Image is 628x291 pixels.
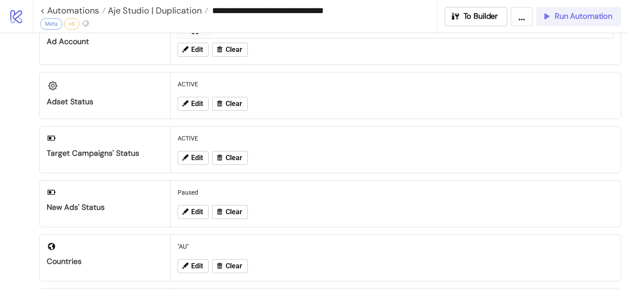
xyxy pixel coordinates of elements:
button: Clear [212,151,248,165]
button: Edit [178,205,209,219]
button: Edit [178,97,209,111]
div: Adset Status [47,97,163,107]
button: Clear [212,259,248,273]
span: Clear [226,154,242,162]
a: Aje Studio | Duplication [106,6,208,15]
a: < Automations [40,6,106,15]
div: Countries [47,257,163,267]
div: Target Campaigns' Status [47,148,163,158]
span: Clear [226,46,242,54]
button: To Builder [445,7,508,26]
div: Meta [40,18,62,30]
div: ACTIVE [174,130,617,147]
span: Edit [191,208,203,216]
div: New Ads' Status [47,202,163,212]
button: Clear [212,97,248,111]
span: Edit [191,262,203,270]
span: To Builder [463,11,498,21]
button: Run Automation [536,7,621,26]
span: Clear [226,100,242,108]
span: Clear [226,208,242,216]
div: "AU" [174,238,617,255]
div: v5 [64,18,79,30]
span: Clear [226,262,242,270]
button: Clear [212,205,248,219]
button: Edit [178,43,209,57]
button: ... [511,7,533,26]
div: ACTIVE [174,76,617,92]
span: Edit [191,100,203,108]
button: Edit [178,259,209,273]
div: Ad Account [47,37,163,47]
span: Run Automation [555,11,612,21]
button: Edit [178,151,209,165]
span: Edit [191,154,203,162]
span: Aje Studio | Duplication [106,5,202,16]
div: Paused [174,184,617,201]
button: Clear [212,43,248,57]
span: Edit [191,46,203,54]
